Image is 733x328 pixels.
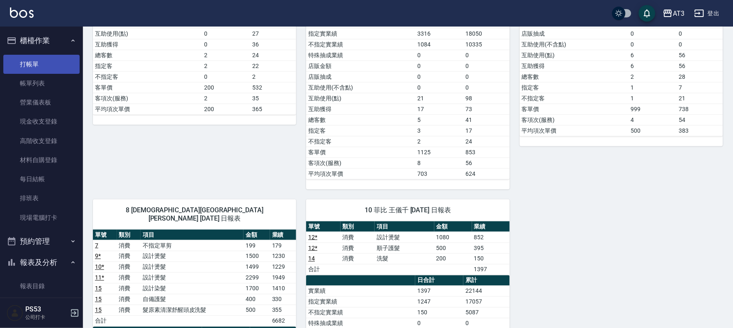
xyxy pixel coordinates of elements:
td: 5 [415,114,463,125]
td: 54 [677,114,723,125]
td: 17 [415,104,463,114]
td: 0 [463,61,509,71]
td: 互助使用(點) [520,50,629,61]
td: 1949 [270,272,297,283]
td: 消費 [117,294,141,305]
td: 1397 [472,264,510,275]
table: a dense table [306,221,509,275]
td: 1247 [415,296,463,307]
td: 總客數 [306,114,415,125]
td: 200 [202,82,250,93]
a: 每日結帳 [3,170,80,189]
td: 0 [202,39,250,50]
td: 互助使用(不含點) [520,39,629,50]
td: 不指定實業績 [306,307,415,318]
td: 0 [415,61,463,71]
td: 150 [472,253,510,264]
td: 不指定實業績 [306,39,415,50]
td: 4 [629,114,677,125]
table: a dense table [306,7,509,180]
td: 設計染髮 [141,283,244,294]
td: 6682 [270,316,297,326]
td: 指定實業績 [306,28,415,39]
a: 14 [308,255,315,262]
td: 平均項次單價 [520,125,629,136]
td: 1080 [434,232,472,243]
td: 消費 [117,283,141,294]
td: 355 [270,305,297,316]
td: 179 [270,240,297,251]
td: 消費 [341,232,375,243]
td: 指定客 [306,125,415,136]
td: 22 [250,61,296,71]
td: 2 [202,61,250,71]
td: 設計燙髮 [141,272,244,283]
th: 項目 [375,221,434,232]
th: 單號 [93,230,117,241]
button: 預約管理 [3,231,80,252]
td: 消費 [117,272,141,283]
td: 2 [415,136,463,147]
td: 1410 [270,283,297,294]
th: 金額 [244,230,270,241]
td: 98 [463,93,509,104]
td: 互助使用(點) [306,93,415,104]
td: 髮原素清潔舒醒頭皮洗髮 [141,305,244,316]
td: 852 [472,232,510,243]
td: 28 [677,71,723,82]
a: 排班表 [3,189,80,208]
td: 1 [629,93,677,104]
td: 洗髮 [375,253,434,264]
td: 客項次(服務) [520,114,629,125]
th: 累計 [463,275,509,286]
a: 材料自購登錄 [3,151,80,170]
td: 10335 [463,39,509,50]
a: 營業儀表板 [3,93,80,112]
span: 8 [DEMOGRAPHIC_DATA][GEOGRAPHIC_DATA][PERSON_NAME] [DATE] 日報表 [103,206,286,223]
td: 客單價 [520,104,629,114]
a: 15 [95,307,102,313]
td: 500 [244,305,270,316]
td: 0 [677,39,723,50]
td: 互助獲得 [306,104,415,114]
td: 24 [463,136,509,147]
td: 指定客 [520,82,629,93]
td: 0 [629,39,677,50]
td: 2299 [244,272,270,283]
img: Person [7,305,23,321]
td: 500 [629,125,677,136]
td: 1499 [244,262,270,272]
button: save [639,5,655,22]
td: 互助獲得 [520,61,629,71]
th: 業績 [270,230,297,241]
td: 21 [415,93,463,104]
td: 27 [250,28,296,39]
img: Logo [10,7,34,18]
td: 330 [270,294,297,305]
td: 2 [202,50,250,61]
td: 0 [415,50,463,61]
td: 客項次(服務) [93,93,202,104]
td: 56 [677,50,723,61]
td: 自備護髮 [141,294,244,305]
td: 順子護髮 [375,243,434,253]
td: 消費 [341,253,375,264]
a: 高階收支登錄 [3,131,80,151]
td: 0 [463,71,509,82]
th: 日合計 [415,275,463,286]
th: 單號 [306,221,341,232]
table: a dense table [93,230,296,327]
span: 10 菲比 王儀千 [DATE] 日報表 [316,206,499,214]
td: 合計 [93,316,117,326]
a: 現金收支登錄 [3,112,80,131]
td: 7 [677,82,723,93]
a: 15 [95,296,102,303]
td: 店販抽成 [520,28,629,39]
td: 56 [677,61,723,71]
td: 853 [463,147,509,158]
td: 客單價 [306,147,415,158]
td: 平均項次單價 [306,168,415,179]
td: 500 [434,243,472,253]
button: 櫃檯作業 [3,30,80,51]
td: 不指定單剪 [141,240,244,251]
